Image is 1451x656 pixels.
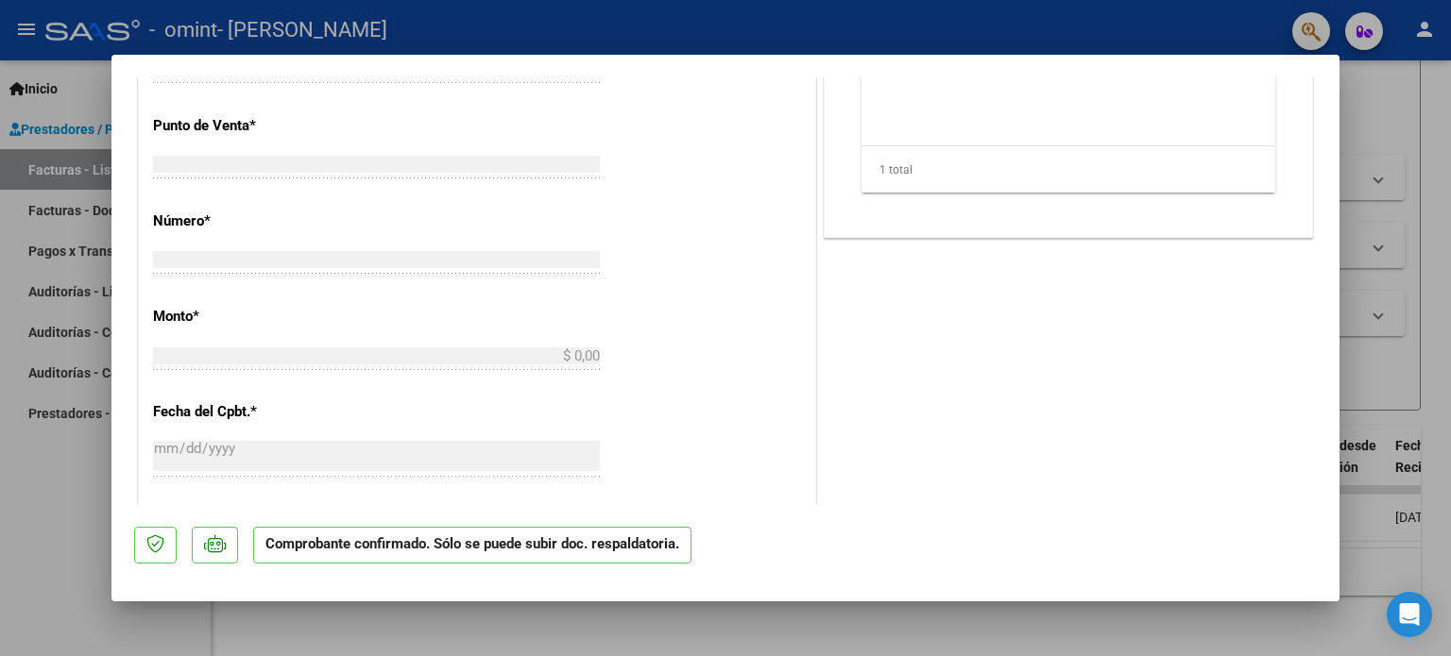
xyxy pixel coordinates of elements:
[1387,592,1432,637] div: Open Intercom Messenger
[862,146,1275,193] div: 1 total
[153,210,348,232] p: Número
[153,306,348,328] p: Monto
[253,527,691,563] p: Comprobante confirmado. Sólo se puede subir doc. respaldatoria.
[153,401,348,423] p: Fecha del Cpbt.
[153,115,348,137] p: Punto de Venta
